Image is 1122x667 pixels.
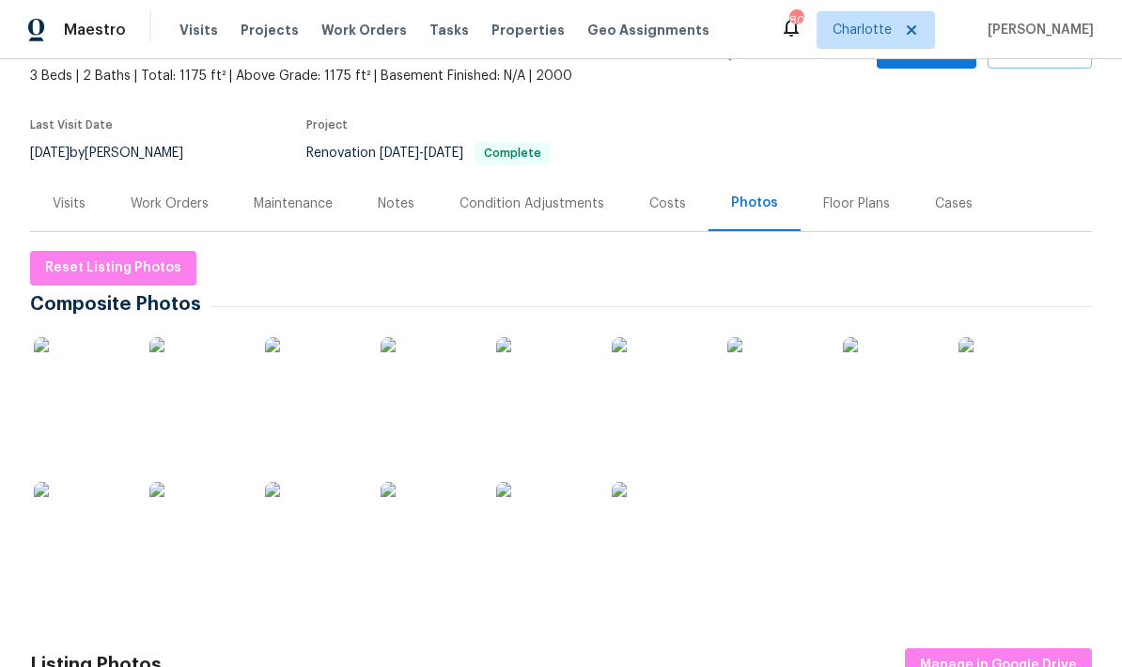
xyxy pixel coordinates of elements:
span: Projects [241,21,299,39]
span: Renovation [306,147,551,160]
span: Work Orders [321,21,407,39]
div: Work Orders [131,194,209,213]
div: Visits [53,194,86,213]
button: Reset Listing Photos [30,251,196,286]
span: 3 Beds | 2 Baths | Total: 1175 ft² | Above Grade: 1175 ft² | Basement Finished: N/A | 2000 [30,67,711,85]
span: Composite Photos [30,295,210,314]
span: Maestro [64,21,126,39]
div: 80 [789,11,803,30]
span: Properties [491,21,565,39]
span: [DATE] [380,147,419,160]
div: Cases [935,194,973,213]
span: [DATE] [30,147,70,160]
span: [PERSON_NAME] [980,21,1094,39]
div: Condition Adjustments [460,194,604,213]
span: [DATE] [424,147,463,160]
div: by [PERSON_NAME] [30,142,206,164]
span: Tasks [429,23,469,37]
span: Complete [476,147,549,159]
div: Photos [731,194,778,212]
div: Costs [649,194,686,213]
span: Visits [179,21,218,39]
div: Notes [378,194,414,213]
span: Last Visit Date [30,119,113,131]
div: Maintenance [254,194,333,213]
span: Reset Listing Photos [45,256,181,280]
span: - [380,147,463,160]
span: Charlotte [833,21,892,39]
span: Geo Assignments [587,21,709,39]
span: Project [306,119,348,131]
div: Floor Plans [823,194,890,213]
